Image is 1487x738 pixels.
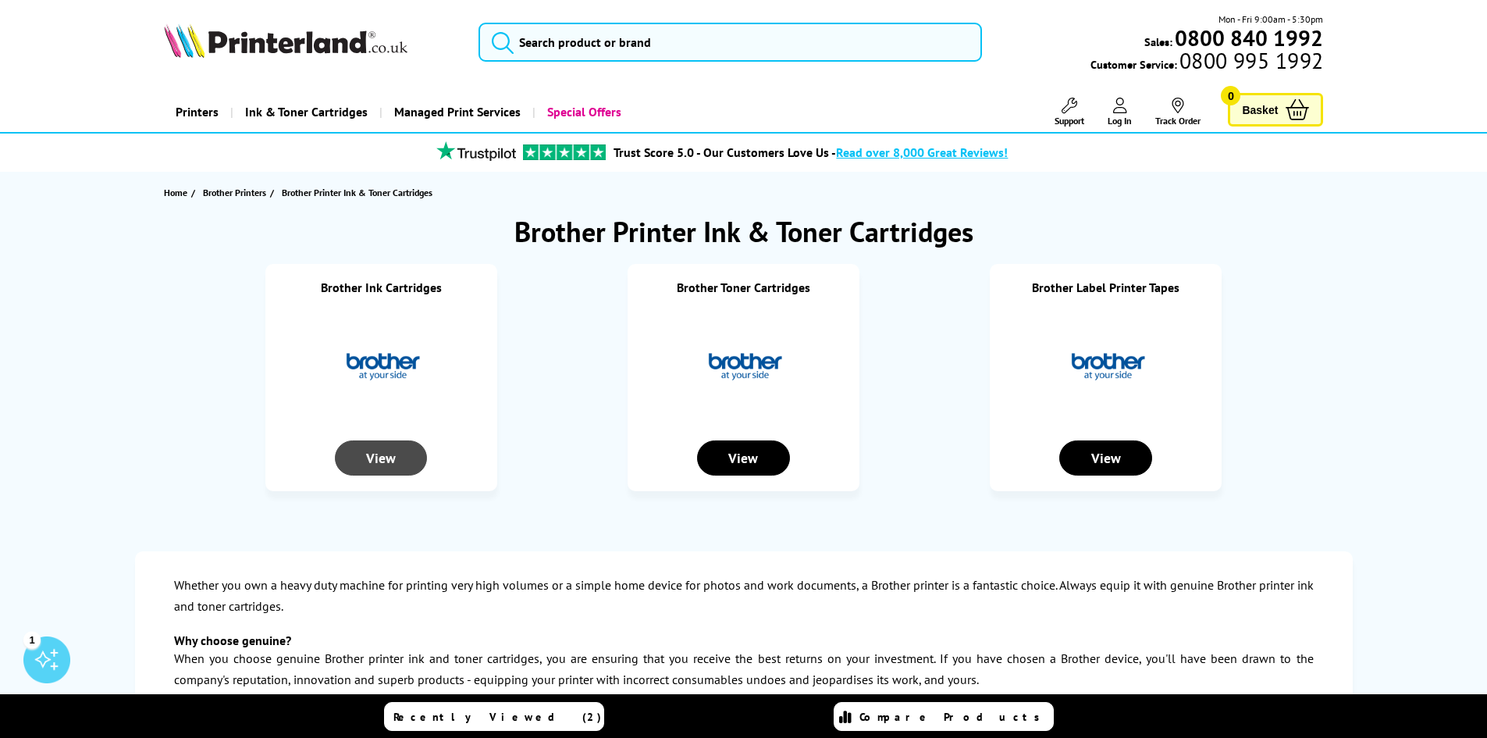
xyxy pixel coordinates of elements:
a: View [1059,451,1151,466]
p: When you choose genuine Brother printer ink and toner cartridges, you are ensuring that you recei... [174,648,1314,690]
span: Mon - Fri 9:00am - 5:30pm [1218,12,1323,27]
a: 0800 840 1992 [1172,30,1323,45]
a: Managed Print Services [379,92,532,132]
a: Log In [1108,98,1132,127]
a: Recently Viewed (2) [384,702,604,731]
a: Trust Score 5.0 - Our Customers Love Us -Read over 8,000 Great Reviews! [614,144,1008,160]
span: Brother Printer Ink & Toner Cartridges [282,187,432,198]
div: View [697,440,789,476]
img: Brother Toner Cartridges [685,311,802,428]
span: Support [1055,115,1084,127]
span: Log In [1108,115,1132,127]
h1: Brother Printer Ink & Toner Cartridges [135,213,1353,250]
span: 0 [1221,86,1240,105]
a: Home [164,184,191,201]
img: Printerland Logo [164,23,407,58]
span: Sales: [1144,34,1172,49]
img: trustpilot rating [523,144,606,160]
img: Brother Ink Cartridges [322,311,439,428]
a: Basket 0 [1228,93,1323,127]
a: Support [1055,98,1084,127]
a: Track Order [1155,98,1201,127]
a: Compare Products [834,702,1054,731]
a: Special Offers [532,92,633,132]
a: View [697,451,789,466]
a: Printers [164,92,230,132]
img: trustpilot rating [429,141,523,161]
input: Search product or brand [478,23,982,62]
a: Brother Printers [203,184,270,201]
a: Brother Toner Cartridges [677,280,810,295]
span: Ink & Toner Cartridges [245,92,368,132]
span: Read over 8,000 Great Reviews! [836,144,1008,160]
span: 0800 995 1992 [1177,53,1323,68]
span: Basket [1242,99,1278,120]
a: Brother Ink Cartridges [321,280,442,295]
b: 0800 840 1992 [1175,23,1323,52]
div: View [1059,440,1151,476]
div: View [335,440,427,476]
span: Brother Printers [203,184,266,201]
a: View [335,451,427,466]
p: Whether you own a heavy duty machine for printing very high volumes or a simple home device for p... [174,575,1314,617]
img: Brother Label Printer Tapes [1048,311,1165,428]
a: Ink & Toner Cartridges [230,92,379,132]
a: Printerland Logo [164,23,460,61]
span: Customer Service: [1090,53,1323,72]
span: Compare Products [859,710,1048,724]
a: Brother Label Printer Tapes [1032,280,1179,295]
span: Recently Viewed (2) [393,710,602,724]
div: 1 [23,631,41,648]
h3: Why choose genuine? [174,633,1314,648]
